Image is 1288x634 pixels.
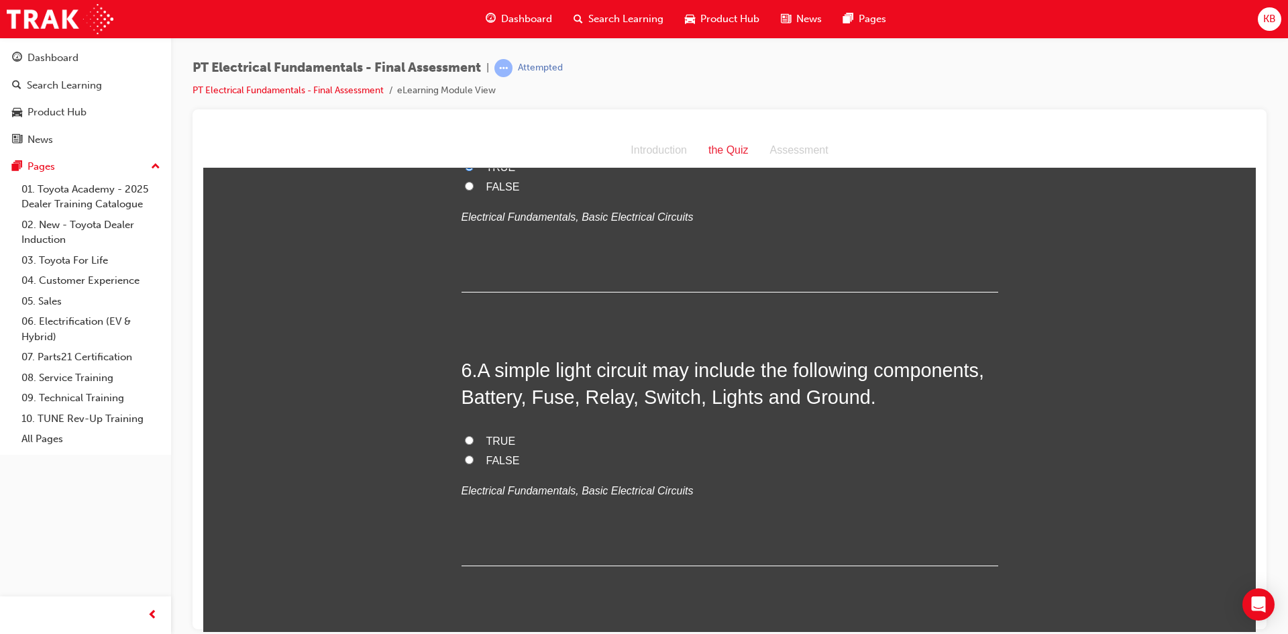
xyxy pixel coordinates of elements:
[151,158,160,176] span: up-icon
[5,127,166,152] a: News
[1263,11,1276,27] span: KB
[283,321,317,333] span: FALSE
[475,5,563,33] a: guage-iconDashboard
[12,134,22,146] span: news-icon
[27,78,102,93] div: Search Learning
[258,78,490,89] em: Electrical Fundamentals, Basic Electrical Circuits
[12,161,22,173] span: pages-icon
[16,215,166,250] a: 02. New - Toyota Dealer Induction
[1258,7,1281,31] button: KB
[16,429,166,450] a: All Pages
[843,11,853,28] span: pages-icon
[574,11,583,28] span: search-icon
[258,352,490,363] em: Electrical Fundamentals, Basic Electrical Circuits
[5,73,166,98] a: Search Learning
[16,250,166,271] a: 03. Toyota For Life
[556,7,636,27] div: Assessment
[1242,588,1275,621] div: Open Intercom Messenger
[16,388,166,409] a: 09. Technical Training
[12,107,22,119] span: car-icon
[262,303,270,311] input: TRUE
[486,11,496,28] span: guage-icon
[486,60,489,76] span: |
[16,291,166,312] a: 05. Sales
[28,132,53,148] div: News
[700,11,759,27] span: Product Hub
[518,62,563,74] div: Attempted
[5,100,166,125] a: Product Hub
[674,5,770,33] a: car-iconProduct Hub
[258,223,795,278] h2: 6 .
[417,7,494,27] div: Introduction
[494,7,556,27] div: the Quiz
[5,46,166,70] a: Dashboard
[5,154,166,179] button: Pages
[796,11,822,27] span: News
[12,52,22,64] span: guage-icon
[12,80,21,92] span: search-icon
[588,11,663,27] span: Search Learning
[563,5,674,33] a: search-iconSearch Learning
[770,5,833,33] a: news-iconNews
[7,4,113,34] img: Trak
[833,5,897,33] a: pages-iconPages
[28,50,78,66] div: Dashboard
[16,179,166,215] a: 01. Toyota Academy - 2025 Dealer Training Catalogue
[262,48,270,57] input: FALSE
[283,302,313,313] span: TRUE
[5,43,166,154] button: DashboardSearch LearningProduct HubNews
[859,11,886,27] span: Pages
[28,105,87,120] div: Product Hub
[148,607,158,624] span: prev-icon
[397,83,496,99] li: eLearning Module View
[193,85,384,96] a: PT Electrical Fundamentals - Final Assessment
[258,497,795,578] h2: 7 .
[193,60,481,76] span: PT Electrical Fundamentals - Final Assessment
[16,368,166,388] a: 08. Service Training
[283,48,317,59] span: FALSE
[16,270,166,291] a: 04. Customer Experience
[781,11,791,28] span: news-icon
[685,11,695,28] span: car-icon
[494,59,513,77] span: learningRecordVerb_ATTEMPT-icon
[16,409,166,429] a: 10. TUNE Rev-Up Training
[262,322,270,331] input: FALSE
[28,159,55,174] div: Pages
[16,347,166,368] a: 07. Parts21 Certification
[16,311,166,347] a: 06. Electrification (EV & Hybrid)
[501,11,552,27] span: Dashboard
[258,226,782,274] span: A simple light circuit may include the following components, Battery, Fuse, Relay, Switch, Lights...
